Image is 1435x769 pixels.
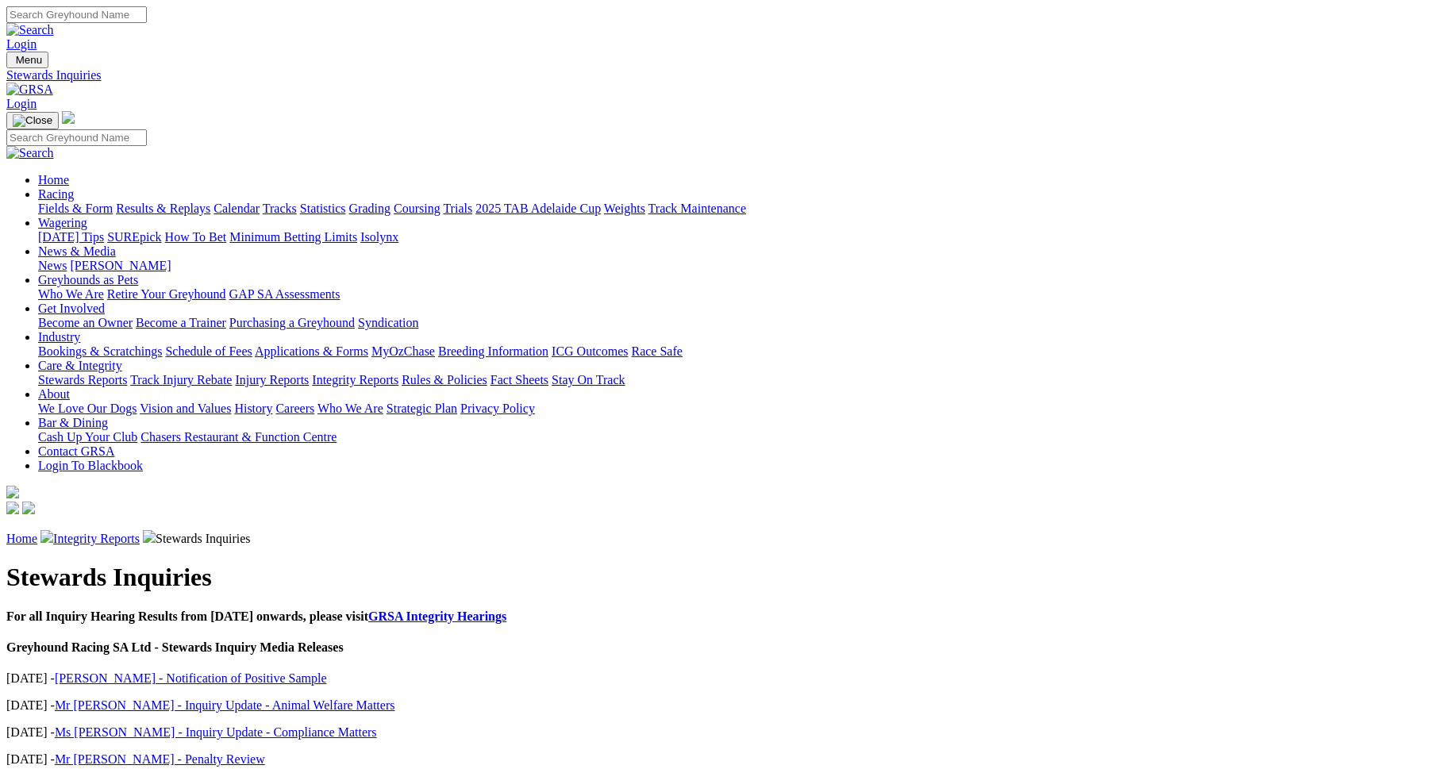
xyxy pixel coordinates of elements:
[6,609,506,623] b: For all Inquiry Hearing Results from [DATE] onwards, please visit
[6,725,1429,740] p: [DATE] -
[38,344,162,358] a: Bookings & Scratchings
[38,359,122,372] a: Care & Integrity
[6,640,1429,655] h4: Greyhound Racing SA Ltd - Stewards Inquiry Media Releases
[358,316,418,329] a: Syndication
[165,344,252,358] a: Schedule of Fees
[38,259,1429,273] div: News & Media
[631,344,682,358] a: Race Safe
[6,532,37,545] a: Home
[130,373,232,386] a: Track Injury Rebate
[38,287,104,301] a: Who We Are
[70,259,171,272] a: [PERSON_NAME]
[360,230,398,244] a: Isolynx
[38,273,138,286] a: Greyhounds as Pets
[6,146,54,160] img: Search
[394,202,441,215] a: Coursing
[368,609,506,623] a: GRSA Integrity Hearings
[438,344,548,358] a: Breeding Information
[6,698,1429,713] p: [DATE] -
[40,530,53,543] img: chevron-right.svg
[6,563,1429,592] h1: Stewards Inquiries
[6,23,54,37] img: Search
[234,402,272,415] a: History
[38,402,137,415] a: We Love Our Dogs
[6,671,1429,686] p: [DATE] -
[552,344,628,358] a: ICG Outcomes
[6,52,48,68] button: Toggle navigation
[38,430,1429,444] div: Bar & Dining
[38,202,113,215] a: Fields & Form
[38,330,80,344] a: Industry
[38,416,108,429] a: Bar & Dining
[38,216,87,229] a: Wagering
[116,202,210,215] a: Results & Replays
[38,444,114,458] a: Contact GRSA
[38,344,1429,359] div: Industry
[317,402,383,415] a: Who We Are
[38,187,74,201] a: Racing
[6,97,37,110] a: Login
[229,230,357,244] a: Minimum Betting Limits
[38,173,69,186] a: Home
[235,373,309,386] a: Injury Reports
[38,202,1429,216] div: Racing
[16,54,42,66] span: Menu
[6,530,1429,546] p: Stewards Inquiries
[6,752,1429,767] p: [DATE] -
[214,202,260,215] a: Calendar
[229,287,340,301] a: GAP SA Assessments
[349,202,390,215] a: Grading
[6,112,59,129] button: Toggle navigation
[55,698,395,712] a: Mr [PERSON_NAME] - Inquiry Update - Animal Welfare Matters
[55,752,265,766] a: Mr [PERSON_NAME] - Penalty Review
[38,402,1429,416] div: About
[6,68,1429,83] a: Stewards Inquiries
[38,230,104,244] a: [DATE] Tips
[38,459,143,472] a: Login To Blackbook
[136,316,226,329] a: Become a Trainer
[22,502,35,514] img: twitter.svg
[38,244,116,258] a: News & Media
[38,430,137,444] a: Cash Up Your Club
[300,202,346,215] a: Statistics
[38,302,105,315] a: Get Involved
[443,202,472,215] a: Trials
[6,502,19,514] img: facebook.svg
[55,725,377,739] a: Ms [PERSON_NAME] - Inquiry Update - Compliance Matters
[140,430,337,444] a: Chasers Restaurant & Function Centre
[371,344,435,358] a: MyOzChase
[491,373,548,386] a: Fact Sheets
[38,287,1429,302] div: Greyhounds as Pets
[38,230,1429,244] div: Wagering
[38,373,127,386] a: Stewards Reports
[387,402,457,415] a: Strategic Plan
[143,530,156,543] img: chevron-right.svg
[6,83,53,97] img: GRSA
[312,373,398,386] a: Integrity Reports
[107,230,161,244] a: SUREpick
[552,373,625,386] a: Stay On Track
[62,111,75,124] img: logo-grsa-white.png
[38,259,67,272] a: News
[165,230,227,244] a: How To Bet
[55,671,327,685] a: [PERSON_NAME] - Notification of Positive Sample
[263,202,297,215] a: Tracks
[140,402,231,415] a: Vision and Values
[604,202,645,215] a: Weights
[6,486,19,498] img: logo-grsa-white.png
[107,287,226,301] a: Retire Your Greyhound
[38,373,1429,387] div: Care & Integrity
[6,37,37,51] a: Login
[460,402,535,415] a: Privacy Policy
[402,373,487,386] a: Rules & Policies
[38,316,133,329] a: Become an Owner
[475,202,601,215] a: 2025 TAB Adelaide Cup
[53,532,140,545] a: Integrity Reports
[648,202,746,215] a: Track Maintenance
[229,316,355,329] a: Purchasing a Greyhound
[6,129,147,146] input: Search
[275,402,314,415] a: Careers
[38,387,70,401] a: About
[38,316,1429,330] div: Get Involved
